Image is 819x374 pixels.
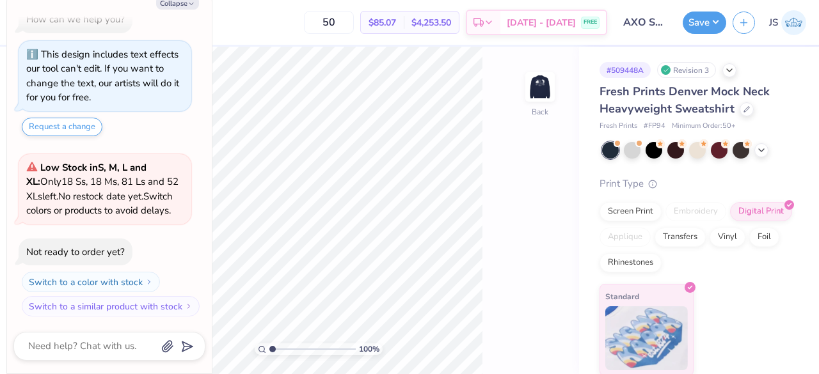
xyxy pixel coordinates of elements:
img: Julia Steele [781,10,806,35]
div: How can we help you? [26,13,125,26]
span: Minimum Order: 50 + [672,121,736,132]
button: Save [683,12,726,34]
div: Transfers [655,228,706,247]
span: [DATE] - [DATE] [507,16,576,29]
img: Switch to a similar product with stock [185,302,193,310]
div: Screen Print [600,202,662,221]
span: # FP94 [644,121,665,132]
div: Back [532,106,548,118]
span: Only 18 Ss, 18 Ms, 81 Ls and 52 XLs left. Switch colors or products to avoid delays. [26,161,179,217]
span: JS [769,15,778,30]
span: Standard [605,290,639,303]
span: $4,253.50 [411,16,451,29]
button: Switch to a color with stock [22,272,160,292]
span: 100 % [359,343,379,355]
div: Vinyl [710,228,745,247]
img: Back [527,74,553,100]
span: Fresh Prints [600,121,637,132]
input: – – [304,11,354,34]
button: Switch to a similar product with stock [22,296,200,316]
strong: Low Stock in S, M, L and XL : [26,161,147,189]
span: FREE [584,18,597,27]
span: $85.07 [369,16,396,29]
div: This design includes text effects our tool can't edit. If you want to change the text, our artist... [26,48,179,104]
a: JS [769,10,806,35]
div: Foil [749,228,779,247]
input: Untitled Design [614,10,676,35]
div: Print Type [600,176,793,191]
div: Rhinestones [600,253,662,272]
button: Request a change [22,118,102,136]
span: No restock date yet. [58,190,143,203]
div: Revision 3 [657,62,716,78]
div: Embroidery [665,202,726,221]
span: Fresh Prints Denver Mock Neck Heavyweight Sweatshirt [600,84,770,116]
div: # 509448A [600,62,651,78]
img: Switch to a color with stock [145,278,153,286]
div: Not ready to order yet? [26,245,125,258]
div: Digital Print [730,202,792,221]
div: Applique [600,228,651,247]
img: Standard [605,306,688,370]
